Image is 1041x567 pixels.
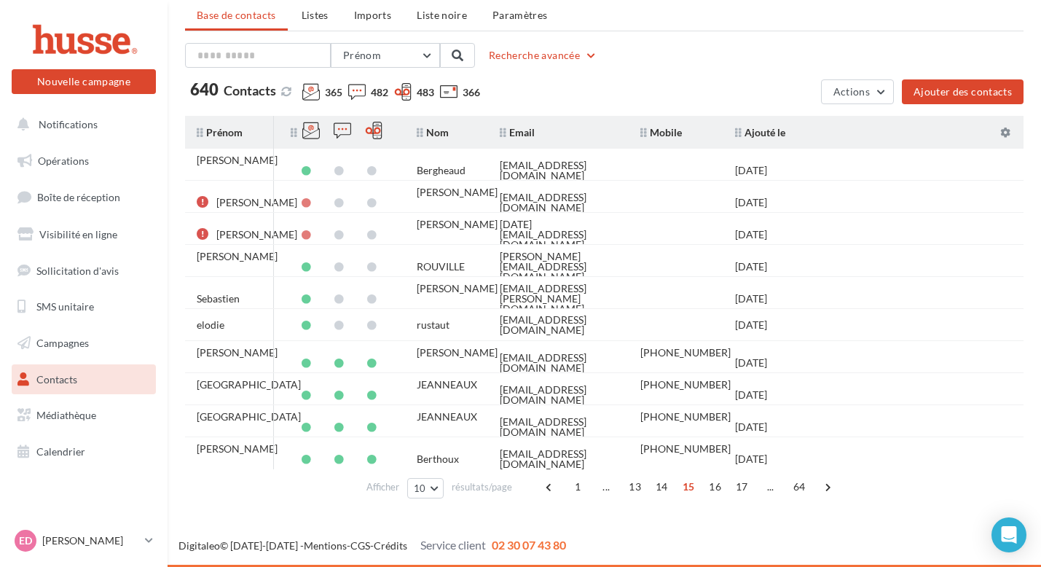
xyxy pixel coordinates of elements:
span: 482 [371,85,388,100]
span: Campagnes [36,337,89,349]
span: 1 [566,475,589,498]
div: JEANNEAUX [417,380,477,390]
button: Notifications [9,109,153,140]
span: Boîte de réception [37,191,120,203]
span: ... [759,475,782,498]
div: [PERSON_NAME] [216,198,297,208]
span: 02 30 07 43 80 [492,538,566,552]
a: SMS unitaire [9,292,159,322]
span: Ajouté le [735,126,785,138]
span: Liste noire [417,9,467,21]
span: 366 [463,85,480,100]
div: Sebastien [197,294,240,304]
span: Notifications [39,118,98,130]
span: Sollicitation d'avis [36,264,119,276]
span: ... [594,475,618,498]
span: Imports [354,9,391,21]
div: [DATE] [735,454,767,464]
span: SMS unitaire [36,300,94,313]
div: [EMAIL_ADDRESS][DOMAIN_NAME] [500,449,617,469]
button: Recherche avancée [483,47,603,64]
div: [PHONE_NUMBER] [640,348,731,358]
button: 10 [407,478,444,498]
span: 640 [190,82,219,98]
span: Actions [833,85,870,98]
div: [PERSON_NAME] [417,283,498,294]
div: elodie [197,320,224,330]
span: 64 [787,475,812,498]
span: © [DATE]-[DATE] - - - [178,539,566,552]
a: Contacts [9,364,159,395]
span: Opérations [38,155,89,167]
div: [DATE] [735,390,767,400]
div: [PERSON_NAME] [417,219,498,230]
span: ED [19,533,32,548]
p: [PERSON_NAME] [42,533,139,548]
a: Campagnes [9,328,159,359]
span: 13 [623,475,647,498]
a: Calendrier [9,437,159,467]
div: [EMAIL_ADDRESS][DOMAIN_NAME] [500,160,617,181]
div: [PHONE_NUMBER] [640,380,731,390]
span: Calendrier [36,445,85,458]
div: Open Intercom Messenger [991,517,1026,552]
div: [DATE] [735,165,767,176]
span: Prénom [343,49,381,61]
button: Actions [821,79,894,104]
div: [PERSON_NAME][EMAIL_ADDRESS][DOMAIN_NAME] [500,251,617,282]
span: 365 [325,85,342,100]
div: [DATE] [735,262,767,272]
div: JEANNEAUX [417,412,477,422]
div: Berthoux [417,454,459,464]
span: Prénom [197,126,243,138]
div: [PERSON_NAME] [417,187,498,198]
span: Email [500,126,535,138]
div: [PHONE_NUMBER] [640,444,731,454]
a: Mentions [304,539,347,552]
span: Contacts [224,82,276,98]
div: [PERSON_NAME] [197,251,278,262]
div: [DATE] [735,422,767,432]
div: [EMAIL_ADDRESS][DOMAIN_NAME] [500,315,617,335]
div: [DATE][EMAIL_ADDRESS][DOMAIN_NAME] [500,219,617,250]
div: [PERSON_NAME] [197,348,278,358]
span: Afficher [366,480,399,494]
button: Ajouter des contacts [902,79,1024,104]
a: CGS [350,539,370,552]
span: Service client [420,538,486,552]
span: 10 [414,482,426,494]
span: Médiathèque [36,409,96,421]
button: Prénom [331,43,440,68]
div: [EMAIL_ADDRESS][DOMAIN_NAME] [500,353,617,373]
a: ED [PERSON_NAME] [12,527,156,555]
a: Crédits [374,539,407,552]
span: 483 [417,85,434,100]
span: Paramètres [492,9,548,21]
span: Contacts [36,373,77,386]
div: [DATE] [735,358,767,368]
div: ROUVILLE [417,262,465,272]
span: Visibilité en ligne [39,228,117,241]
span: résultats/page [452,480,512,494]
span: 17 [730,475,754,498]
span: 16 [703,475,727,498]
a: Médiathèque [9,400,159,431]
span: Listes [302,9,329,21]
div: [EMAIL_ADDRESS][DOMAIN_NAME] [500,192,617,213]
div: [PERSON_NAME] [197,444,278,454]
div: [PERSON_NAME] [417,348,498,358]
div: rustaut [417,320,449,330]
div: [DATE] [735,230,767,240]
a: Boîte de réception [9,181,159,213]
div: [DATE] [735,320,767,330]
div: [EMAIL_ADDRESS][DOMAIN_NAME] [500,385,617,405]
div: [GEOGRAPHIC_DATA] [197,412,301,422]
span: Mobile [640,126,682,138]
div: [PERSON_NAME] [197,155,278,165]
div: Bergheaud [417,165,465,176]
div: [EMAIL_ADDRESS][PERSON_NAME][DOMAIN_NAME] [500,283,617,314]
a: Digitaleo [178,539,220,552]
div: [DATE] [735,294,767,304]
a: Sollicitation d'avis [9,256,159,286]
span: 14 [650,475,674,498]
